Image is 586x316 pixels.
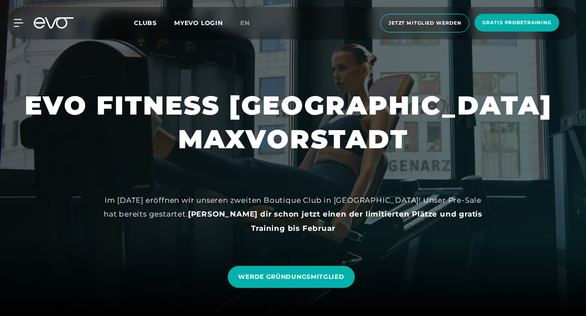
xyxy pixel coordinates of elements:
[188,210,482,232] strong: [PERSON_NAME] dir schon jetzt einen der limitierten Plätze und gratis Training bis Februar
[472,14,562,32] a: Gratis Probetraining
[238,272,344,281] span: WERDE GRÜNDUNGSMITGLIED
[228,266,354,288] a: WERDE GRÜNDUNGSMITGLIED
[174,19,223,27] a: MYEVO LOGIN
[25,89,561,156] h1: EVO FITNESS [GEOGRAPHIC_DATA] MAXVORSTADT
[389,19,461,27] span: Jetzt Mitglied werden
[482,19,551,26] span: Gratis Probetraining
[99,193,487,235] div: Im [DATE] eröffnen wir unseren zweiten Boutique Club in [GEOGRAPHIC_DATA]! Unser Pre-Sale hat ber...
[378,14,472,32] a: Jetzt Mitglied werden
[240,19,250,27] span: en
[134,19,174,27] a: Clubs
[240,18,260,28] a: en
[134,19,157,27] span: Clubs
